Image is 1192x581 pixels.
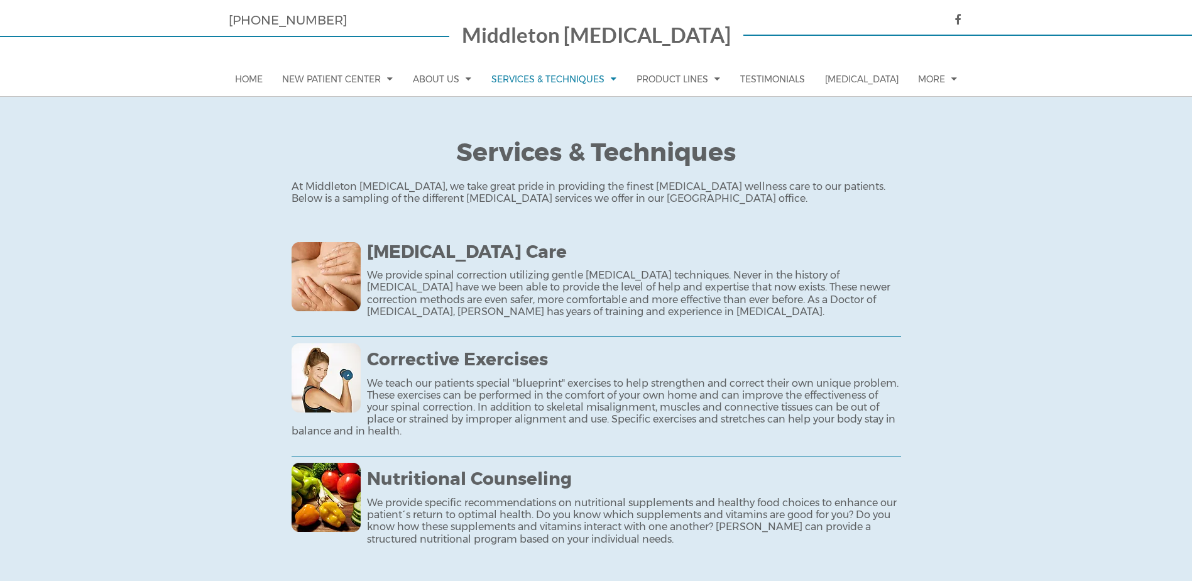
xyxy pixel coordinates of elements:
[292,180,901,204] p: At Middleton [MEDICAL_DATA], we take great pride in providing the finest [MEDICAL_DATA] wellness ...
[292,343,361,412] img: Image of woman lifting weights.
[942,14,964,26] a: icon facebook
[276,62,399,96] a: New Patient Center
[912,62,963,96] a: More
[229,62,269,96] a: Home
[485,62,623,96] a: Services & Techniques
[462,25,731,49] a: Middleton [MEDICAL_DATA]
[292,138,901,180] h1: Services & Techniques
[292,463,361,532] img: Image of healthy foods.
[819,62,905,96] a: [MEDICAL_DATA]
[292,242,901,263] h2: [MEDICAL_DATA] Care
[630,62,726,96] a: Product Lines
[292,469,901,490] h2: Nutritional Counseling
[292,377,901,438] p: We teach our patients special "blueprint" exercises to help strengthen and correct their own uniq...
[292,350,901,371] h2: Corrective Exercises
[734,62,811,96] a: Testimonials
[292,269,901,318] p: We provide spinal correction utilizing gentle [MEDICAL_DATA] techniques. Never in the history of ...
[292,497,901,545] p: We provide specific recommendations on nutritional supplements and healthy food choices to enhanc...
[407,62,478,96] a: About Us
[229,13,347,28] a: [PHONE_NUMBER]
[292,242,361,311] img: Image of an adjustment.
